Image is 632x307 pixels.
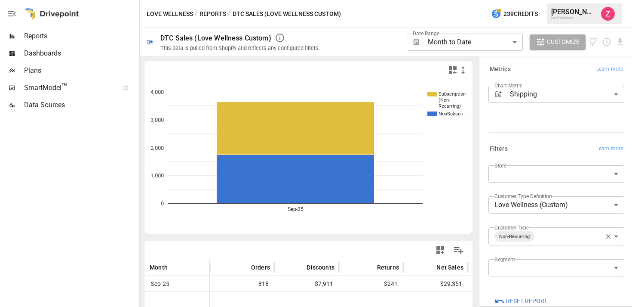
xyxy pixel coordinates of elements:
span: Customize [547,37,580,47]
button: Sort [364,261,376,273]
div: / [195,9,198,19]
text: Sep-25 [288,206,304,212]
label: Customer Type [494,224,529,231]
button: View documentation [589,34,599,50]
button: Customize [530,34,586,50]
span: Month [150,263,168,272]
div: Love Wellness (Custom) [488,196,624,214]
span: Plans [24,65,138,76]
text: NonSubscri… [439,111,466,117]
button: Schedule report [602,37,612,47]
div: This data is pulled from Shopify and reflects any configured filters. [160,45,320,51]
h6: Filters [490,144,508,154]
div: [PERSON_NAME] [551,8,596,16]
span: -$7,911 [279,276,334,291]
text: Subscription [439,91,466,97]
span: Sep-25 [150,276,171,291]
text: 2,000 [150,145,164,151]
div: DTC Sales (Love Wellness Custom) [160,34,271,42]
span: Reset Report [506,296,547,307]
button: Sort [169,261,181,273]
div: Shipping [510,86,624,103]
text: 3,000 [150,117,164,123]
h6: Metrics [490,65,511,74]
label: Chart Metric [494,82,522,89]
label: Date Range [413,30,439,37]
span: Month to Date [428,38,471,46]
span: Non-Recurring [496,232,533,242]
span: Orders [251,263,270,272]
span: ™ [61,81,67,92]
div: 🛍 [147,38,153,46]
label: Store [494,162,506,169]
span: Discounts [307,263,334,272]
span: SmartModel [24,83,114,93]
span: 818 [214,276,270,291]
span: $29,351 [408,276,463,291]
text: 1,000 [150,172,164,179]
span: Learn more [596,65,623,74]
span: Learn more [596,145,623,153]
button: Manage Columns [449,241,468,260]
button: Download report [615,37,625,47]
div: Love Wellness [551,16,596,20]
button: Sort [423,261,436,273]
button: 239Credits [488,6,541,22]
text: 0 [161,200,164,207]
svg: A chart. [145,79,472,234]
text: Recurring) [439,103,461,109]
button: Zoe Keller [596,2,620,26]
div: / [228,9,231,19]
span: -$241 [343,276,399,291]
button: Love Wellness [147,9,193,19]
span: Dashboards [24,48,138,59]
button: Sort [238,261,250,273]
label: Segment [494,256,515,263]
span: Reports [24,31,138,41]
span: Data Sources [24,100,138,110]
text: 4,000 [150,89,164,95]
text: (Non- [439,97,450,103]
button: Sort [294,261,306,273]
button: Reports [199,9,226,19]
span: Returns [377,263,399,272]
span: Net Sales [436,263,463,272]
label: Customer Type Definition [494,192,552,200]
img: Zoe Keller [601,7,615,21]
span: 239 Credits [503,9,538,19]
